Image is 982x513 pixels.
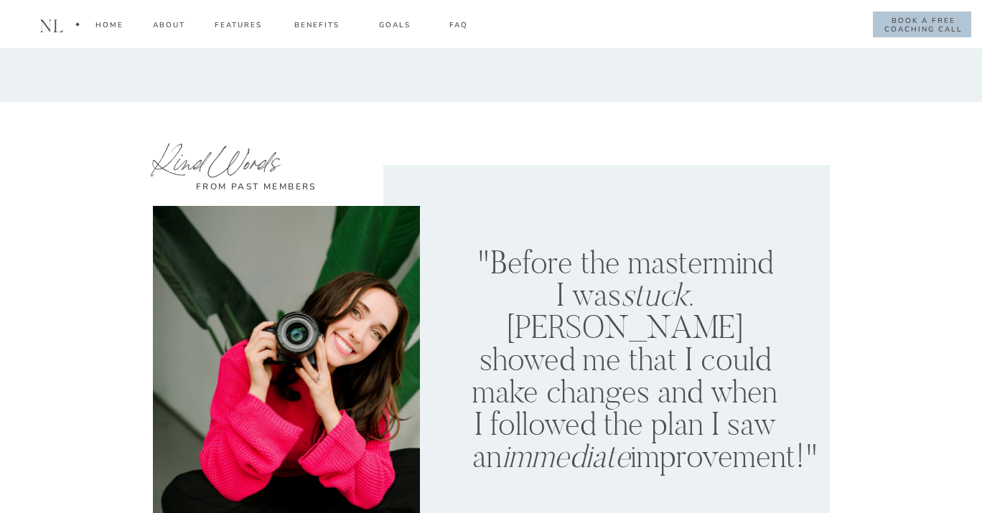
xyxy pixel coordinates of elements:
p: "Before the mastermind I was . [PERSON_NAME] showed me that I could make changes and when I follo... [472,246,777,494]
a: Home [95,19,123,36]
a: about [152,19,186,36]
h2: Kind Words [133,141,299,180]
a: goals [370,19,420,36]
a: Benefits [291,19,342,36]
a: FEATURES [214,19,263,36]
i: stuck [621,274,688,315]
h1: nl [36,17,67,37]
p: from past members [178,180,335,194]
i: immediate [502,436,630,476]
a: FAQ [449,19,469,36]
a: book a free coaching call [884,17,963,34]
